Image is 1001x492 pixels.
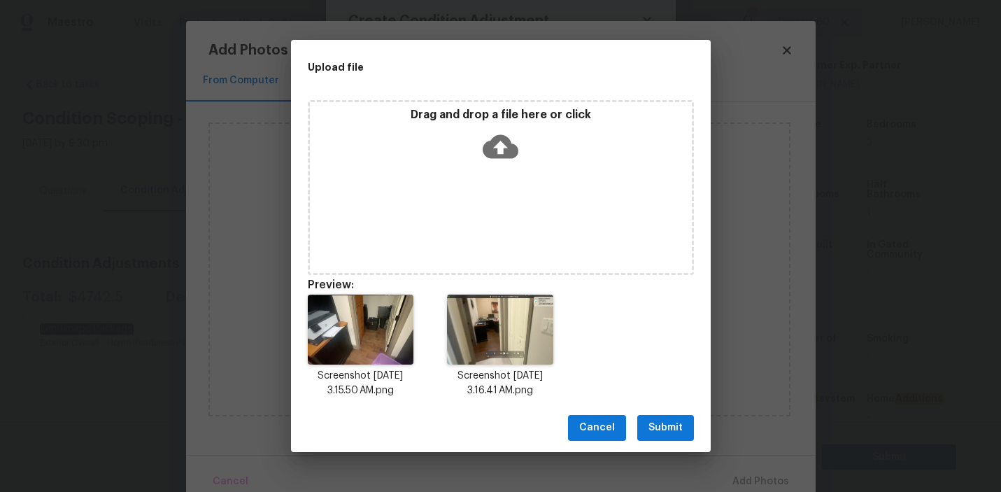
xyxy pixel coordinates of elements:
p: Screenshot [DATE] 3.16.41 AM.png [447,369,553,398]
span: Cancel [579,419,615,437]
img: wJPqcHGw+xZ7AAAAABJRU5ErkJggg== [447,295,553,365]
button: Submit [637,415,694,441]
img: USvvoJ19bRydymfUMWLoQ7Pni2D+X5Rl6DPhbIL1AAAAAElFTkSuQmCC [308,295,414,365]
span: Submit [648,419,683,437]
h2: Upload file [308,59,631,75]
p: Drag and drop a file here or click [310,108,692,122]
button: Cancel [568,415,626,441]
p: Screenshot [DATE] 3.15.50 AM.png [308,369,414,398]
